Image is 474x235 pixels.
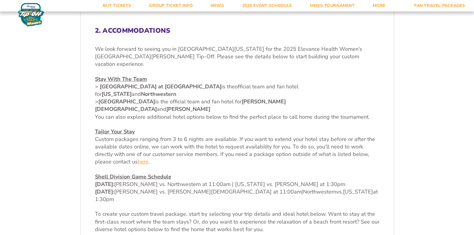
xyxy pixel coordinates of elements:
span: [PERSON_NAME] vs. Northwestern at 11:00am | [US_STATE] vs. [PERSON_NAME] at 1:30pm [114,181,345,188]
strong: [DATE]: [95,181,114,188]
span: [PERSON_NAME] vs. [PERSON_NAME][DEMOGRAPHIC_DATA] at 11:00am [114,188,301,195]
strong: [PERSON_NAME] [166,105,210,113]
span: at 1:30pm [95,188,378,203]
a: here [138,158,148,166]
span: is the [100,83,235,90]
strong: Northwestern [141,90,176,98]
p: To create your custom travel package, start by selecting your trip details and ideal hotel below.... [95,210,379,233]
span: [US_STATE] [343,188,373,195]
u: Tailor Your Stay [95,128,135,135]
span: vs. [336,188,343,195]
p: Custom packages ranging from 3 to 6 nights are available. If you want to extend your hotel stay b... [95,128,379,166]
span: official team and fan hotel for and > is the official team and fan hotel for and [95,83,298,113]
u: Stay With The Team [95,75,147,83]
strong: [US_STATE] [102,90,132,98]
span: | [301,188,303,195]
span: > [95,83,100,90]
u: Shell Division Game Schedule [95,173,171,180]
p: We look forward to seeing you in [GEOGRAPHIC_DATA][US_STATE] for the 2025 Elevance Health Women’s... [95,45,379,68]
strong: [PERSON_NAME][DEMOGRAPHIC_DATA] [95,98,286,113]
span: Northwestern [303,188,336,195]
img: Women's Fort Myers Tip-Off [18,3,44,26]
strong: [GEOGRAPHIC_DATA] [98,98,155,105]
strong: [DATE]: [95,188,114,195]
strong: [GEOGRAPHIC_DATA] at [GEOGRAPHIC_DATA] [100,83,222,90]
h2: 2. Accommodations [95,27,379,35]
span: You can also explore additional hotel options below to find the perfect place to call home during... [95,113,370,121]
